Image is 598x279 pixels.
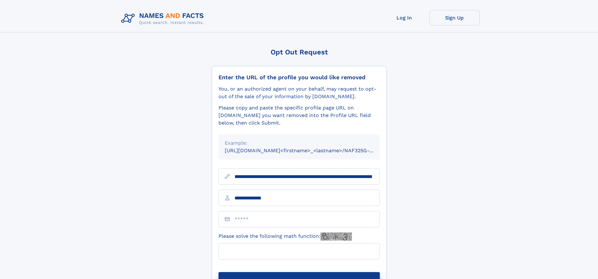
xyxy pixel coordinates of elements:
div: Enter the URL of the profile you would like removed [218,74,380,81]
small: [URL][DOMAIN_NAME]<firstname>_<lastname>/NAF325G-xxxxxxxx [225,148,392,153]
a: Sign Up [429,10,480,25]
a: Log In [379,10,429,25]
div: Opt Out Request [212,48,386,56]
div: You, or an authorized agent on your behalf, may request to opt-out of the sale of your informatio... [218,85,380,100]
label: Please solve the following math function: [218,232,352,241]
img: Logo Names and Facts [119,10,209,27]
div: Example: [225,139,374,147]
div: Please copy and paste the specific profile page URL on [DOMAIN_NAME] you want removed into the Pr... [218,104,380,127]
